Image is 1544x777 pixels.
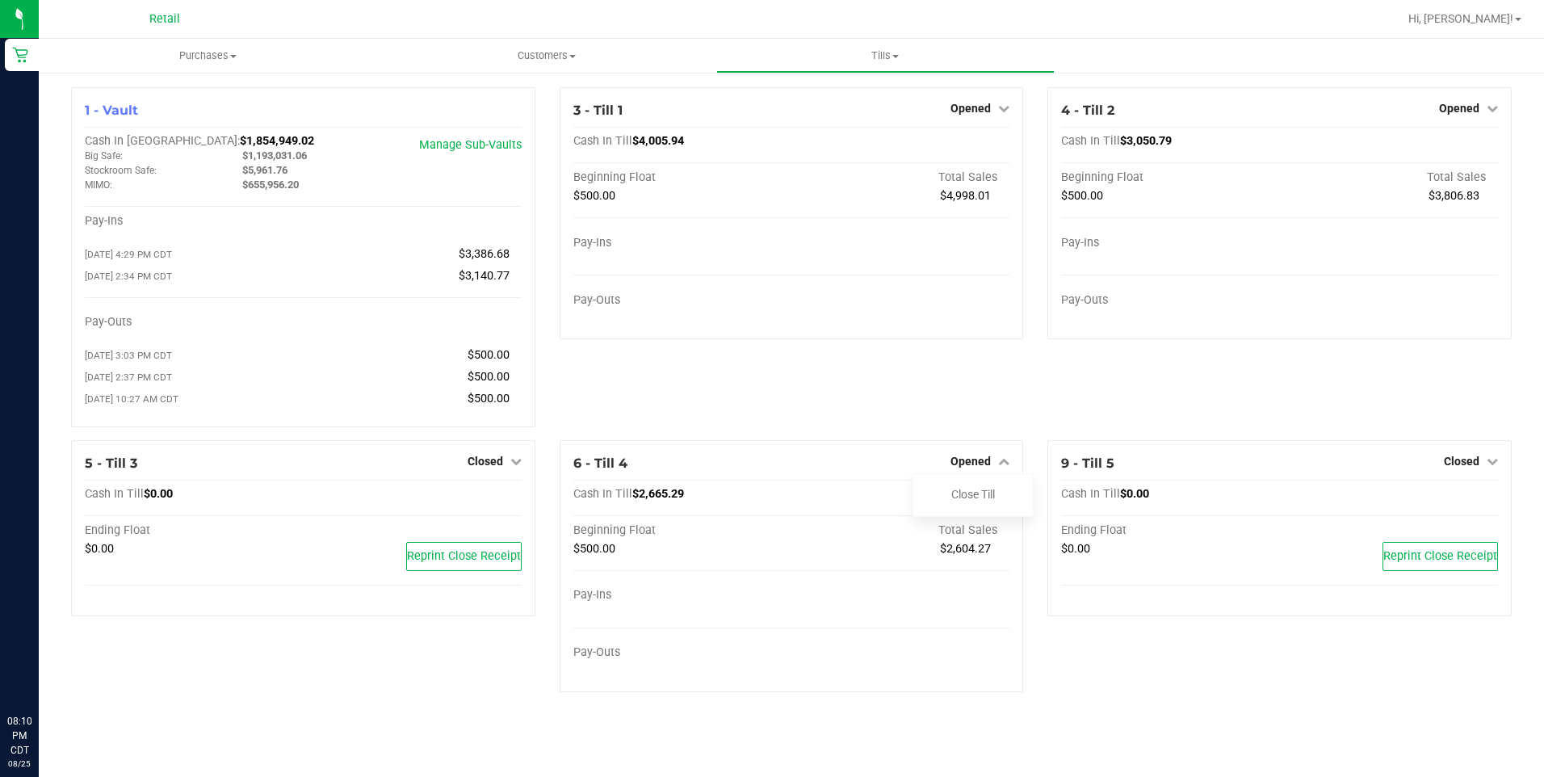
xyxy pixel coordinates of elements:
span: Cash In Till [573,134,632,148]
span: $1,193,031.06 [242,149,307,162]
a: Close Till [951,488,995,501]
span: $500.00 [1061,189,1103,203]
span: $2,604.27 [940,542,991,556]
div: Pay-Outs [573,293,791,308]
span: $655,956.20 [242,178,299,191]
span: Closed [468,455,503,468]
button: Reprint Close Receipt [1382,542,1498,571]
span: $500.00 [573,542,615,556]
span: Closed [1444,455,1479,468]
span: Stockroom Safe: [85,165,157,176]
a: Purchases [39,39,377,73]
div: Pay-Outs [573,645,791,660]
span: Opened [950,455,991,468]
span: $0.00 [144,487,173,501]
div: Beginning Float [573,523,791,538]
span: $1,854,949.02 [240,134,314,148]
span: $0.00 [1061,542,1090,556]
p: 08:10 PM CDT [7,714,31,758]
span: Cash In [GEOGRAPHIC_DATA]: [85,134,240,148]
span: 9 - Till 5 [1061,456,1114,471]
div: Pay-Outs [85,315,303,330]
span: [DATE] 4:29 PM CDT [85,249,172,260]
div: Pay-Ins [1061,236,1279,250]
span: Purchases [39,48,377,63]
div: Beginning Float [573,170,791,185]
span: [DATE] 10:27 AM CDT [85,393,178,405]
span: [DATE] 2:37 PM CDT [85,372,172,383]
span: $5,961.76 [242,164,287,176]
span: 1 - Vault [85,103,138,118]
div: Total Sales [1280,170,1498,185]
div: Pay-Ins [573,236,791,250]
p: 08/25 [7,758,31,770]
div: Pay-Ins [573,588,791,603]
span: [DATE] 3:03 PM CDT [85,350,172,361]
span: $0.00 [1120,487,1149,501]
div: Ending Float [1061,523,1279,538]
div: Total Sales [791,523,1009,538]
span: 3 - Till 1 [573,103,623,118]
span: Tills [717,48,1054,63]
span: $3,806.83 [1429,189,1479,203]
span: Retail [149,12,180,26]
span: 6 - Till 4 [573,456,627,471]
a: Manage Sub-Vaults [419,138,522,152]
iframe: Resource center [16,648,65,696]
span: Opened [950,102,991,115]
span: $4,005.94 [632,134,684,148]
div: Ending Float [85,523,303,538]
span: Cash In Till [1061,134,1120,148]
span: $500.00 [573,189,615,203]
span: MIMO: [85,179,112,191]
span: $2,665.29 [632,487,684,501]
span: 4 - Till 2 [1061,103,1114,118]
span: $3,140.77 [459,269,510,283]
a: Tills [716,39,1055,73]
span: Hi, [PERSON_NAME]! [1408,12,1513,25]
div: Pay-Ins [85,214,303,229]
span: $500.00 [468,348,510,362]
span: $0.00 [85,542,114,556]
div: Pay-Outs [1061,293,1279,308]
span: Cash In Till [1061,487,1120,501]
span: Cash In Till [85,487,144,501]
span: $500.00 [468,370,510,384]
span: [DATE] 2:34 PM CDT [85,271,172,282]
span: $3,050.79 [1120,134,1172,148]
span: 5 - Till 3 [85,456,137,471]
button: Reprint Close Receipt [406,542,522,571]
span: Cash In Till [573,487,632,501]
span: Opened [1439,102,1479,115]
inline-svg: Retail [12,47,28,63]
span: $4,998.01 [940,189,991,203]
div: Beginning Float [1061,170,1279,185]
span: $3,386.68 [459,247,510,261]
span: Reprint Close Receipt [407,549,521,563]
span: Customers [378,48,715,63]
a: Customers [377,39,715,73]
span: Reprint Close Receipt [1383,549,1497,563]
div: Total Sales [791,170,1009,185]
span: Big Safe: [85,150,123,162]
span: $500.00 [468,392,510,405]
